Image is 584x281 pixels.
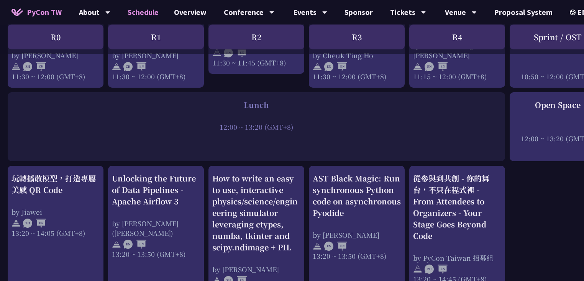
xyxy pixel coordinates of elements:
img: svg+xml;base64,PHN2ZyB4bWxucz0iaHR0cDovL3d3dy53My5vcmcvMjAwMC9zdmciIHdpZHRoPSIyNCIgaGVpZ2h0PSIyNC... [11,62,21,71]
img: ZHZH.38617ef.svg [23,62,46,71]
div: by [PERSON_NAME] [313,230,401,240]
div: 從參與到共創 - 你的舞台，不只在程式裡 - From Attendees to Organizers - Your Stage Goes Beyond Code [413,173,501,242]
div: 11:30 ~ 11:45 (GMT+8) [212,58,300,67]
div: R1 [108,25,204,49]
img: ZHEN.371966e.svg [23,219,46,228]
div: by PyCon Taiwan 招募組 [413,253,501,263]
img: ENEN.5a408d1.svg [324,62,347,71]
div: 13:20 ~ 13:50 (GMT+8) [313,251,401,261]
div: 11:30 ~ 12:00 (GMT+8) [11,72,100,81]
img: svg+xml;base64,PHN2ZyB4bWxucz0iaHR0cDovL3d3dy53My5vcmcvMjAwMC9zdmciIHdpZHRoPSIyNCIgaGVpZ2h0PSIyNC... [112,240,121,249]
div: 12:00 ~ 13:20 (GMT+8) [11,122,501,132]
img: svg+xml;base64,PHN2ZyB4bWxucz0iaHR0cDovL3d3dy53My5vcmcvMjAwMC9zdmciIHdpZHRoPSIyNCIgaGVpZ2h0PSIyNC... [413,62,422,71]
div: by Cheuk Ting Ho [313,51,401,60]
img: svg+xml;base64,PHN2ZyB4bWxucz0iaHR0cDovL3d3dy53My5vcmcvMjAwMC9zdmciIHdpZHRoPSIyNCIgaGVpZ2h0PSIyNC... [413,265,422,274]
a: PyCon TW [4,3,69,22]
div: 11:15 ~ 12:00 (GMT+8) [413,72,501,81]
div: Unlocking the Future of Data Pipelines - Apache Airflow 3 [112,173,200,207]
img: ZHEN.371966e.svg [123,62,146,71]
div: How to write an easy to use, interactive physics/science/engineering simulator leveraging ctypes,... [212,173,300,253]
div: by Jiawei [11,207,100,217]
div: R2 [208,25,304,49]
div: by [PERSON_NAME] [212,265,300,274]
div: R4 [409,25,505,49]
div: R0 [8,25,103,49]
img: ENEN.5a408d1.svg [324,242,347,251]
span: PyCon TW [27,7,62,18]
div: by [PERSON_NAME] [112,51,200,60]
img: svg+xml;base64,PHN2ZyB4bWxucz0iaHR0cDovL3d3dy53My5vcmcvMjAwMC9zdmciIHdpZHRoPSIyNCIgaGVpZ2h0PSIyNC... [11,219,21,228]
div: R3 [309,25,405,49]
div: AST Black Magic: Run synchronous Python code on asynchronous Pyodide [313,173,401,219]
div: 13:20 ~ 14:05 (GMT+8) [11,228,100,238]
img: Home icon of PyCon TW 2025 [11,8,23,16]
div: 玩轉擴散模型，打造專屬美感 QR Code [11,173,100,196]
img: svg+xml;base64,PHN2ZyB4bWxucz0iaHR0cDovL3d3dy53My5vcmcvMjAwMC9zdmciIHdpZHRoPSIyNCIgaGVpZ2h0PSIyNC... [313,62,322,71]
div: 11:30 ~ 12:00 (GMT+8) [313,72,401,81]
div: by [PERSON_NAME] ([PERSON_NAME]) [112,219,200,238]
img: svg+xml;base64,PHN2ZyB4bWxucz0iaHR0cDovL3d3dy53My5vcmcvMjAwMC9zdmciIHdpZHRoPSIyNCIgaGVpZ2h0PSIyNC... [313,242,322,251]
img: svg+xml;base64,PHN2ZyB4bWxucz0iaHR0cDovL3d3dy53My5vcmcvMjAwMC9zdmciIHdpZHRoPSIyNCIgaGVpZ2h0PSIyNC... [112,62,121,71]
div: Lunch [11,99,501,111]
div: 11:30 ~ 12:00 (GMT+8) [112,72,200,81]
img: ENEN.5a408d1.svg [123,240,146,249]
img: Locale Icon [570,10,577,15]
img: ENEN.5a408d1.svg [425,62,448,71]
div: 13:20 ~ 13:50 (GMT+8) [112,249,200,259]
div: by [PERSON_NAME] [11,51,100,60]
img: ZHEN.371966e.svg [425,265,448,274]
